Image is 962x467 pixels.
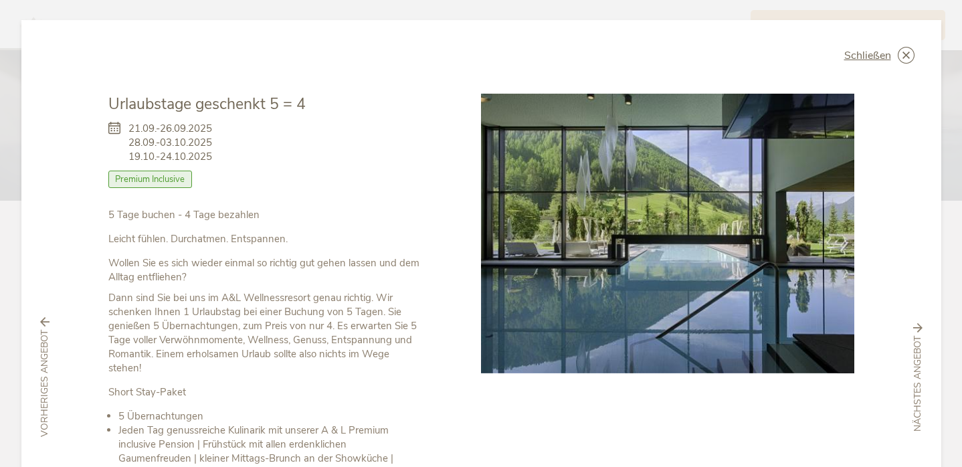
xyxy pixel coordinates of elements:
span: nächstes Angebot [911,336,925,432]
span: vorheriges Angebot [38,331,52,438]
strong: Short Stay-Paket [108,385,186,399]
span: 21.09.-26.09.2025 28.09.-03.10.2025 19.10.-24.10.2025 [128,122,212,164]
span: Schließen [844,50,891,61]
img: Urlaubstage geschenkt 5 = 4 [481,94,854,373]
p: Leicht fühlen. Durchatmen. Entspannen. [108,232,421,246]
strong: Wollen Sie es sich wieder einmal so richtig gut gehen lassen und dem Alltag entfliehen? [108,256,419,284]
span: Urlaubstage geschenkt 5 = 4 [108,94,306,114]
p: Dann sind Sie bei uns im A&L Wellnessresort genau richtig. Wir schenken Ihnen 1 Urlaubstag bei ei... [108,291,421,375]
li: 5 Übernachtungen [118,409,421,424]
p: 5 Tage buchen - 4 Tage bezahlen [108,208,421,222]
span: Premium Inclusive [108,171,193,188]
